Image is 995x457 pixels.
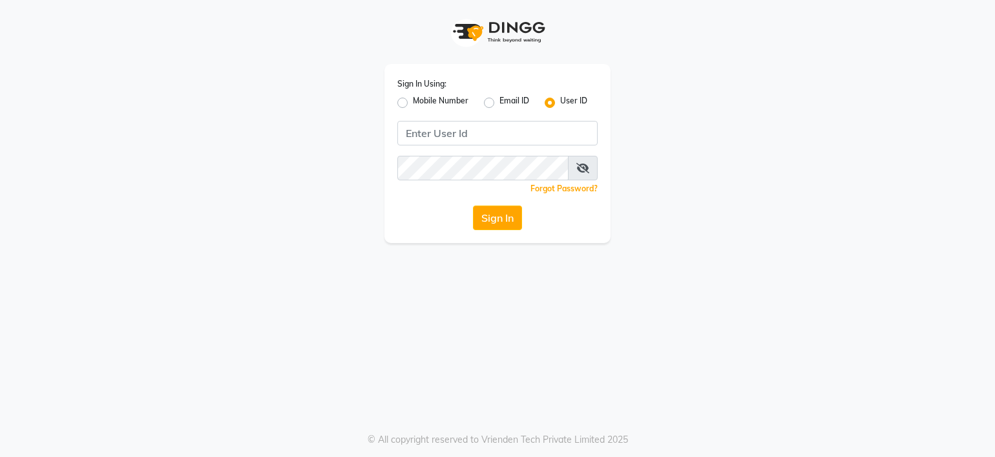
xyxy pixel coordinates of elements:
[397,121,598,145] input: Username
[397,78,446,90] label: Sign In Using:
[530,184,598,193] a: Forgot Password?
[473,206,522,230] button: Sign In
[413,95,468,111] label: Mobile Number
[397,156,569,180] input: Username
[560,95,587,111] label: User ID
[499,95,529,111] label: Email ID
[446,13,549,51] img: logo1.svg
